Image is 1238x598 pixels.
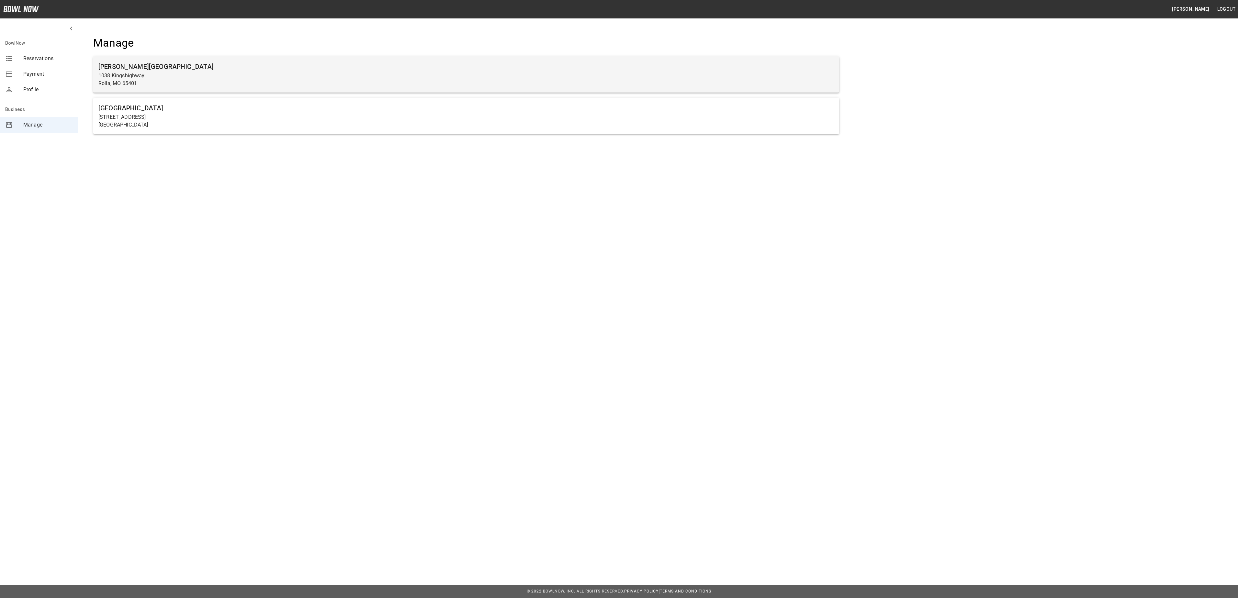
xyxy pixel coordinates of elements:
img: logo [3,6,39,12]
h6: [PERSON_NAME][GEOGRAPHIC_DATA] [98,61,834,72]
span: © 2022 BowlNow, Inc. All Rights Reserved. [527,589,624,593]
span: Reservations [23,55,73,62]
p: [GEOGRAPHIC_DATA] [98,121,834,129]
span: Manage [23,121,73,129]
h6: [GEOGRAPHIC_DATA] [98,103,834,113]
h4: Manage [93,36,839,50]
span: Profile [23,86,73,94]
button: Logout [1215,3,1238,15]
p: [STREET_ADDRESS] [98,113,834,121]
a: Privacy Policy [624,589,658,593]
p: Rolla, MO 65401 [98,80,834,87]
span: Payment [23,70,73,78]
a: Terms and Conditions [660,589,711,593]
p: 1038 Kingshighway [98,72,834,80]
button: [PERSON_NAME] [1169,3,1212,15]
